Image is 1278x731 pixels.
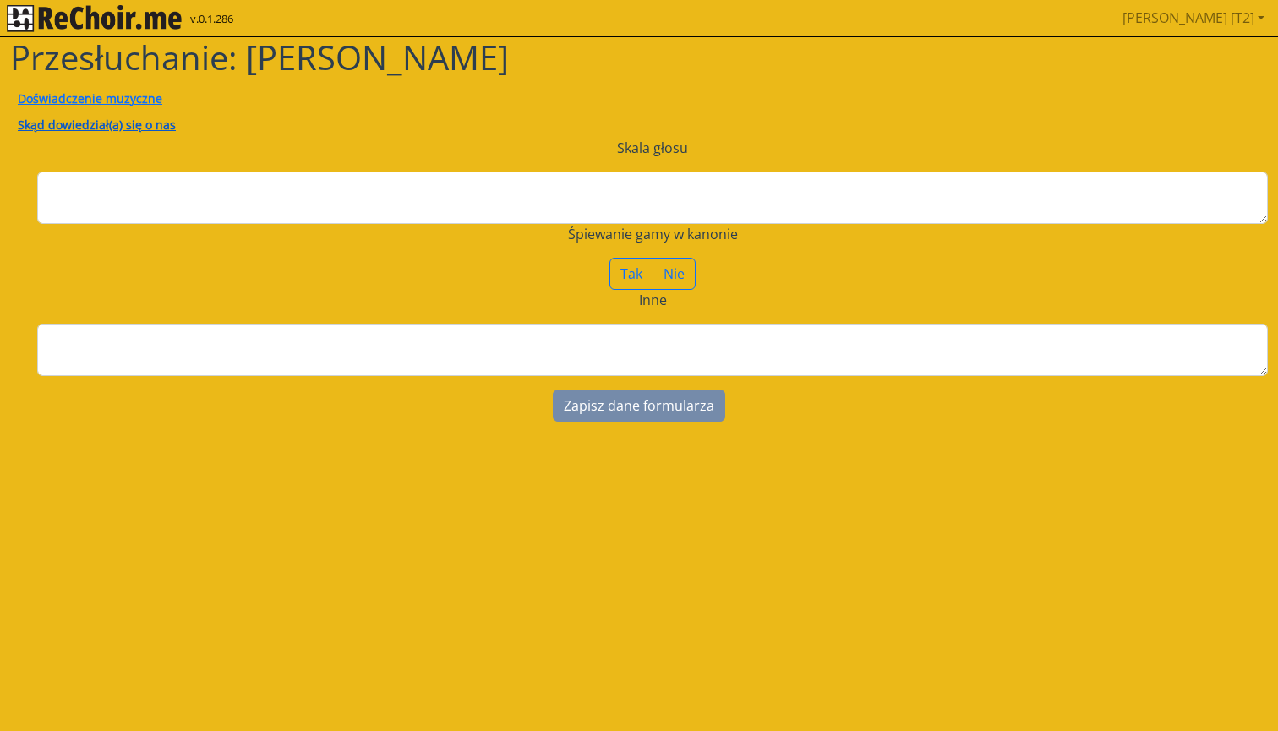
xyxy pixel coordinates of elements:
[1116,1,1271,35] a: [PERSON_NAME] [T2]
[10,112,183,138] button: Skąd dowiedział(a) się o nas
[37,290,1268,310] div: Inne
[10,34,509,80] span: Przesłuchanie: [PERSON_NAME]
[18,117,176,133] strong: Skąd dowiedział(a) się o nas
[37,138,1268,158] div: Skala głosu
[37,224,1268,244] div: Śpiewanie gamy w kanonie
[664,265,685,283] span: Nie
[553,390,725,422] button: Zapisz dane formularza
[18,90,162,106] strong: Doświadczenie muzyczne
[7,5,182,32] img: rekłajer mi
[10,85,170,112] button: Doświadczenie muzyczne
[190,11,233,28] span: v.0.1.286
[620,265,642,283] span: Tak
